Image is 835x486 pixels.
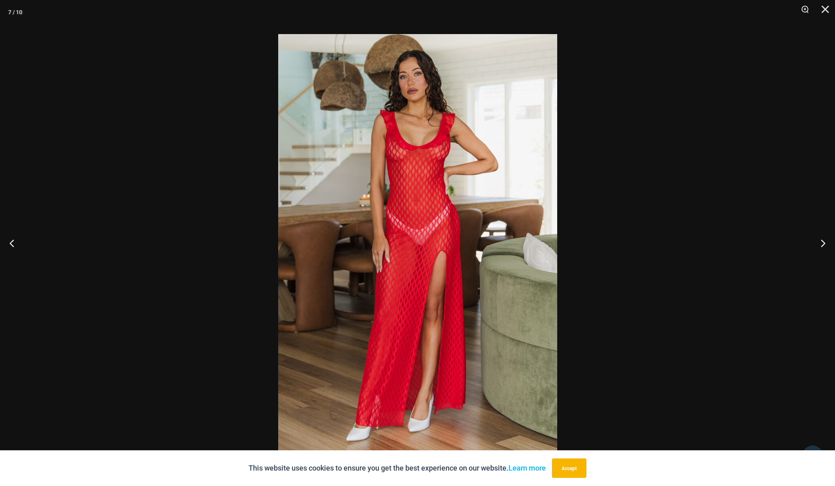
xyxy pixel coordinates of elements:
button: Accept [552,458,586,478]
button: Next [805,223,835,263]
p: This website uses cookies to ensure you get the best experience on our website. [249,462,546,474]
img: Sometimes Red 587 Dress 01 [278,34,557,452]
a: Learn more [508,464,546,472]
div: 7 / 10 [8,6,22,18]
